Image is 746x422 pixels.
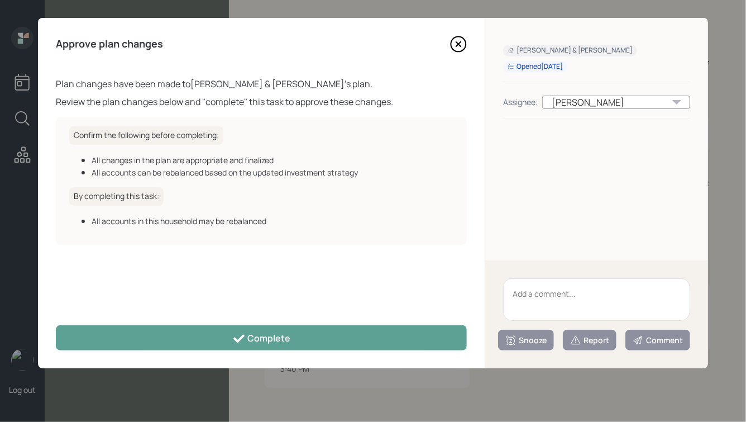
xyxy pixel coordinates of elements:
[570,335,609,346] div: Report
[503,96,538,108] div: Assignee:
[56,95,467,108] div: Review the plan changes below and "complete" this task to approve these changes.
[508,62,563,72] div: Opened [DATE]
[69,126,223,145] h6: Confirm the following before completing:
[56,38,163,50] h4: Approve plan changes
[92,215,453,227] div: All accounts in this household may be rebalanced
[56,325,467,350] button: Complete
[542,96,690,109] div: [PERSON_NAME]
[633,335,683,346] div: Comment
[92,154,453,166] div: All changes in the plan are appropriate and finalized
[92,167,453,178] div: All accounts can be rebalanced based on the updated investment strategy
[56,77,467,91] div: Plan changes have been made to [PERSON_NAME] & [PERSON_NAME] 's plan.
[69,187,164,206] h6: By completing this task:
[625,330,690,350] button: Comment
[232,332,291,345] div: Complete
[563,330,616,350] button: Report
[505,335,547,346] div: Snooze
[508,46,633,55] div: [PERSON_NAME] & [PERSON_NAME]
[498,330,554,350] button: Snooze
